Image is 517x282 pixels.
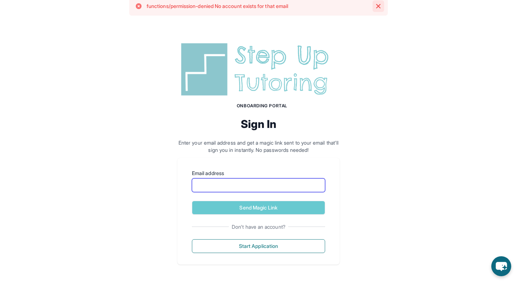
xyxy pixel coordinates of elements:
[177,139,340,154] p: Enter your email address and get a magic link sent to your email that'll sign you in instantly. N...
[229,223,288,231] span: Don't have an account?
[192,239,325,253] button: Start Application
[185,103,340,109] h1: Onboarding Portal
[192,170,325,177] label: Email address
[147,3,288,10] p: functions/permission-denied No account exists for that email
[177,40,340,99] img: Step Up Tutoring horizontal logo
[192,201,325,215] button: Send Magic Link
[177,117,340,130] h2: Sign In
[491,256,511,276] button: chat-button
